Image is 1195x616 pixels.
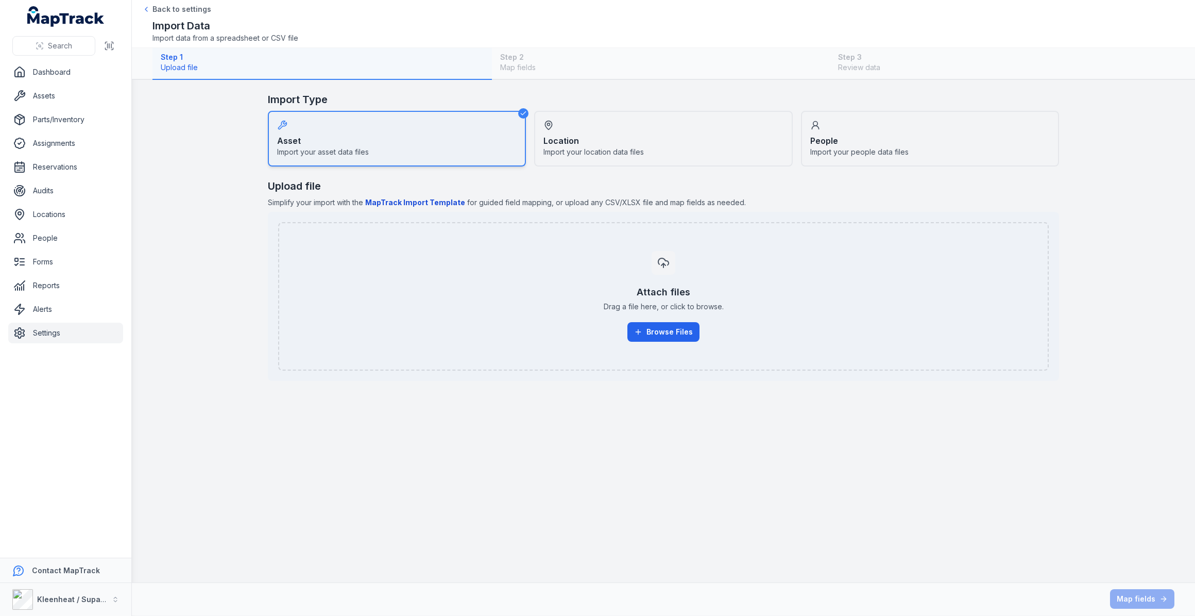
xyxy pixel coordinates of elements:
[161,52,484,62] strong: Step 1
[810,147,909,157] span: Import your people data files
[152,19,298,33] h2: Import Data
[8,252,123,272] a: Forms
[277,147,369,157] span: Import your asset data files
[8,86,123,106] a: Assets
[152,4,211,14] span: Back to settings
[8,109,123,130] a: Parts/Inventory
[268,92,1059,107] h2: Import Type
[8,228,123,248] a: People
[604,302,724,312] span: Drag a file here, or click to browse.
[152,48,492,80] button: Step 1Upload file
[810,135,838,147] strong: People
[8,204,123,225] a: Locations
[543,135,579,147] strong: Location
[8,275,123,296] a: Reports
[8,323,123,343] a: Settings
[12,36,95,56] button: Search
[161,62,484,73] span: Upload file
[277,135,301,147] strong: Asset
[8,62,123,82] a: Dashboard
[37,595,114,604] strong: Kleenheat / Supagas
[8,180,123,201] a: Audits
[268,197,1059,208] span: Simplify your import with the for guided field mapping, or upload any CSV/XLSX file and map field...
[8,157,123,177] a: Reservations
[32,566,100,575] strong: Contact MapTrack
[27,6,105,27] a: MapTrack
[8,133,123,154] a: Assignments
[627,322,699,342] button: Browse Files
[365,198,465,207] b: MapTrack Import Template
[637,285,690,299] h3: Attach files
[152,33,298,43] span: Import data from a spreadsheet or CSV file
[543,147,644,157] span: Import your location data files
[142,4,211,14] a: Back to settings
[268,179,1059,193] h2: Upload file
[48,41,72,51] span: Search
[8,299,123,320] a: Alerts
